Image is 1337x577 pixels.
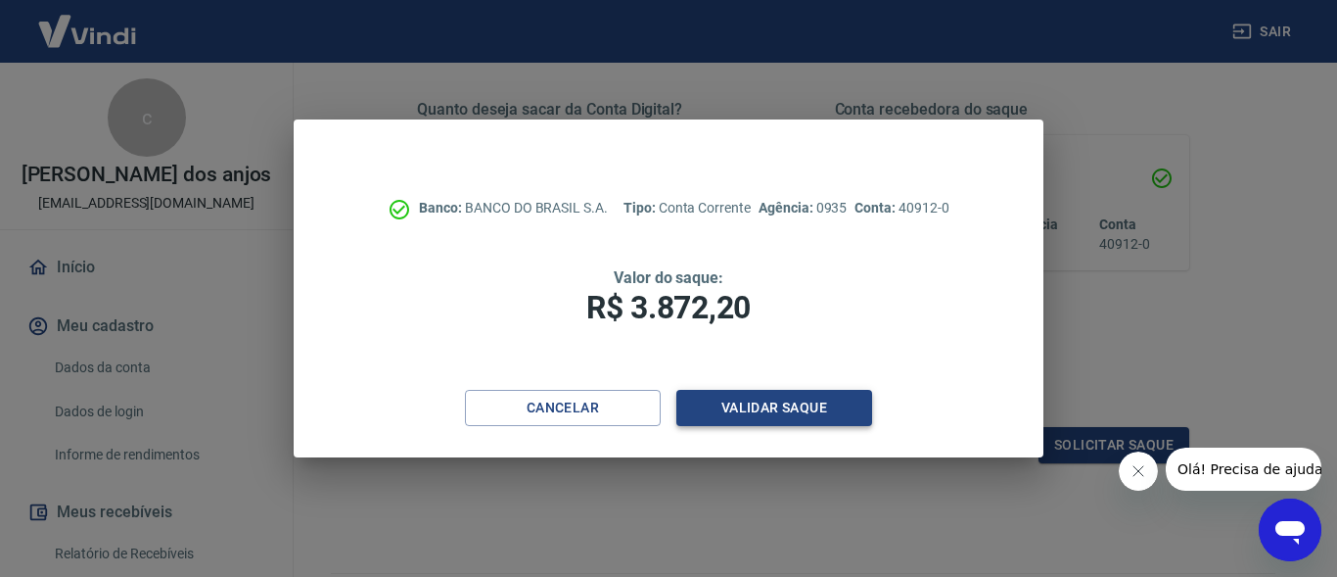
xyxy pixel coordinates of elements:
span: R$ 3.872,20 [586,289,751,326]
span: Banco: [419,200,465,216]
span: Agência: [759,200,816,216]
iframe: Mensagem da empresa [1166,448,1321,491]
iframe: Fechar mensagem [1119,452,1158,491]
span: Tipo: [623,200,659,216]
p: 0935 [759,198,847,218]
button: Cancelar [465,390,661,426]
span: Olá! Precisa de ajuda? [12,14,164,29]
span: Valor do saque: [614,268,723,287]
p: Conta Corrente [623,198,751,218]
button: Validar saque [676,390,872,426]
p: 40912-0 [854,198,948,218]
span: Conta: [854,200,899,216]
iframe: Botão para abrir a janela de mensagens [1259,499,1321,561]
p: BANCO DO BRASIL S.A. [419,198,608,218]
